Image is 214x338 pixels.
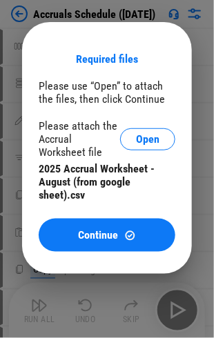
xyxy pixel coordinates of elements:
div: Please attach the Accrual Worksheet file [39,119,120,159]
div: Please use “Open” to attach the files, then click Continue [39,79,175,106]
div: 2025 Accrual Worksheet - August (from google sheet).csv [39,162,175,201]
div: Required files [76,52,138,66]
button: ContinueContinue [39,219,175,252]
span: Continue [79,230,119,241]
span: Open [136,134,159,145]
button: Open [120,128,175,150]
img: Continue [124,230,136,241]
